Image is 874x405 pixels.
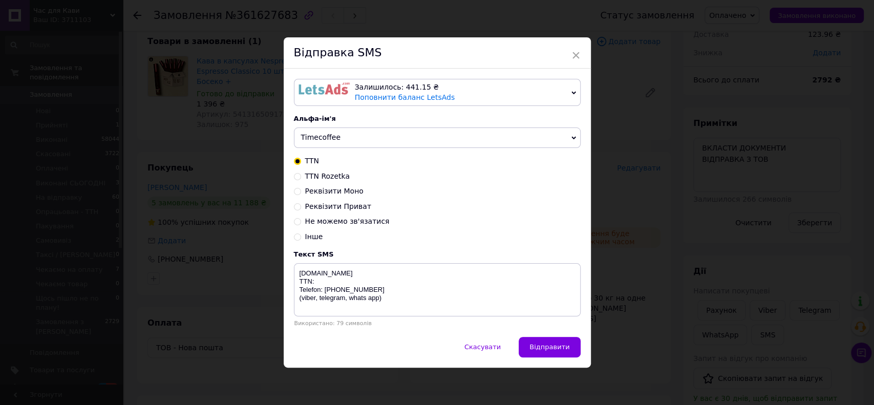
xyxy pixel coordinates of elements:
[305,172,350,180] span: TTN Rozetka
[305,187,364,195] span: Реквізити Моно
[355,93,455,101] a: Поповнити баланс LetsAds
[294,320,581,327] div: Використано: 79 символів
[301,133,340,141] span: Timecoffee
[294,115,336,122] span: Альфа-ім'я
[519,337,580,357] button: Відправити
[464,343,501,351] span: Скасувати
[294,250,581,258] div: Текст SMS
[305,202,371,210] span: Реквізити Приват
[355,82,567,93] div: Залишилось: 441.15 ₴
[529,343,569,351] span: Відправити
[305,157,319,165] span: TTN
[305,232,323,241] span: Інше
[571,47,581,64] span: ×
[454,337,511,357] button: Скасувати
[294,263,581,316] textarea: [DOMAIN_NAME] TTN: Telefon: [PHONE_NUMBER] (viber, telegram, whats app)
[284,37,591,69] div: Відправка SMS
[305,217,390,225] span: Не можемо зв'язатися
